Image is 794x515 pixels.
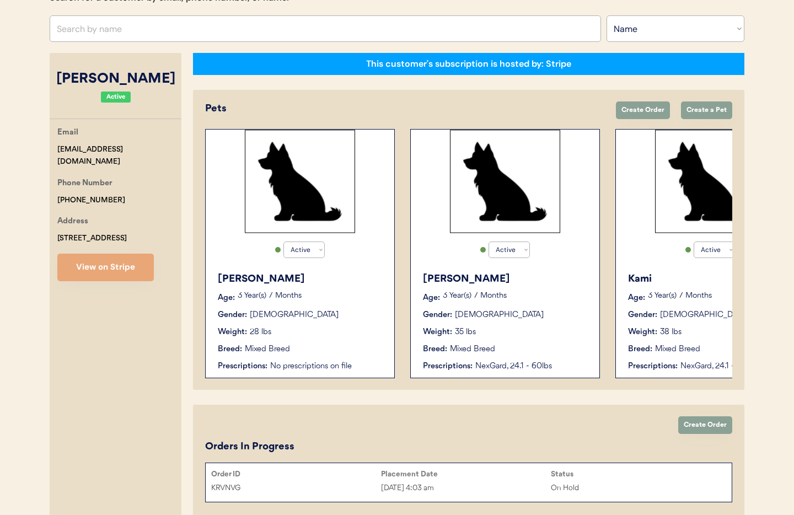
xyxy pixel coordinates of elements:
[205,439,294,454] div: Orders In Progress
[270,361,383,372] div: No prescriptions on file
[680,361,793,372] div: NexGard, 24.1 - 60lbs
[57,126,78,140] div: Email
[218,272,383,287] div: [PERSON_NAME]
[50,15,601,42] input: Search by name
[423,361,473,372] div: Prescriptions:
[455,326,476,338] div: 35 lbs
[218,309,247,321] div: Gender:
[250,309,339,321] div: [DEMOGRAPHIC_DATA]
[450,344,495,355] div: Mixed Breed
[678,416,732,434] button: Create Order
[57,194,125,207] div: [PHONE_NUMBER]
[218,326,247,338] div: Weight:
[245,344,290,355] div: Mixed Breed
[211,482,381,495] div: KRVNVG
[423,326,452,338] div: Weight:
[681,101,732,119] button: Create a Pet
[218,361,267,372] div: Prescriptions:
[628,326,657,338] div: Weight:
[551,470,721,479] div: Status
[57,215,88,229] div: Address
[616,101,670,119] button: Create Order
[443,292,588,300] p: 3 Year(s) 7 Months
[423,309,452,321] div: Gender:
[660,326,682,338] div: 38 lbs
[455,309,544,321] div: [DEMOGRAPHIC_DATA]
[50,69,181,90] div: [PERSON_NAME]
[551,482,721,495] div: On Hold
[366,58,571,70] div: This customer's subscription is hosted by: Stripe
[381,470,551,479] div: Placement Date
[628,272,793,287] div: Kami
[628,361,678,372] div: Prescriptions:
[381,482,551,495] div: [DATE] 4:03 am
[57,232,127,245] div: [STREET_ADDRESS]
[238,292,383,300] p: 3 Year(s) 7 Months
[450,130,560,233] img: Rectangle%2029.svg
[423,344,447,355] div: Breed:
[628,292,645,304] div: Age:
[57,254,154,281] button: View on Stripe
[655,130,765,233] img: Rectangle%2029.svg
[628,344,652,355] div: Breed:
[628,309,657,321] div: Gender:
[245,130,355,233] img: Rectangle%2029.svg
[423,272,588,287] div: [PERSON_NAME]
[660,309,749,321] div: [DEMOGRAPHIC_DATA]
[57,143,181,169] div: [EMAIL_ADDRESS][DOMAIN_NAME]
[250,326,271,338] div: 28 lbs
[205,101,605,116] div: Pets
[218,344,242,355] div: Breed:
[211,470,381,479] div: Order ID
[475,361,588,372] div: NexGard, 24.1 - 60lbs
[218,292,235,304] div: Age:
[655,344,700,355] div: Mixed Breed
[648,292,793,300] p: 3 Year(s) 7 Months
[423,292,440,304] div: Age:
[57,177,112,191] div: Phone Number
